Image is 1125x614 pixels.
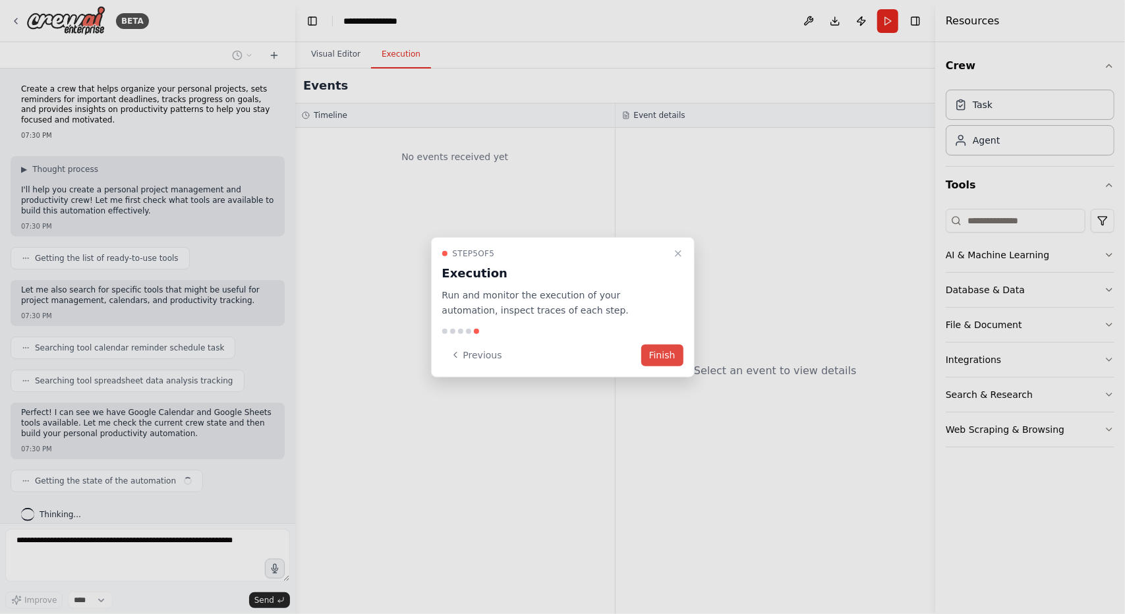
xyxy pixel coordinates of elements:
[641,344,683,366] button: Finish
[303,12,322,30] button: Hide left sidebar
[442,264,668,283] h3: Execution
[442,288,668,318] p: Run and monitor the execution of your automation, inspect traces of each step.
[453,248,495,259] span: Step 5 of 5
[670,246,686,262] button: Close walkthrough
[442,344,510,366] button: Previous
